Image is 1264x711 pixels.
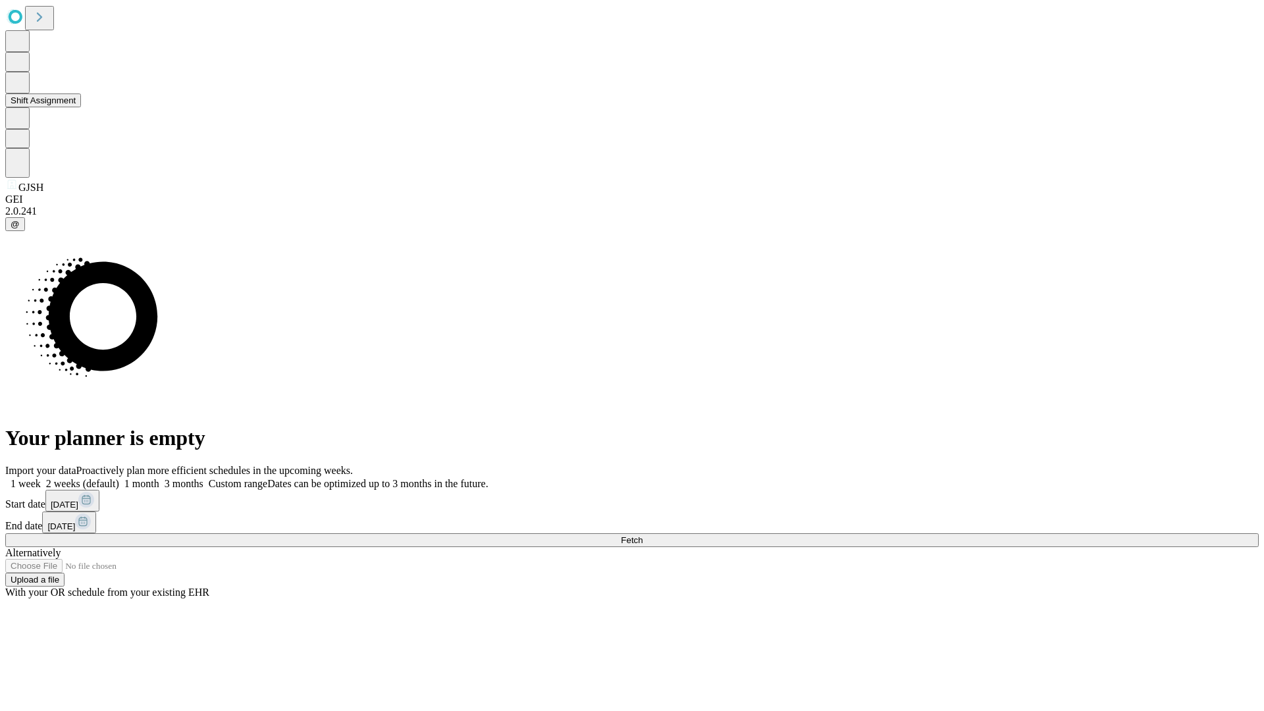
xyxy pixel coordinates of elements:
[165,478,203,489] span: 3 months
[5,533,1259,547] button: Fetch
[5,217,25,231] button: @
[46,478,119,489] span: 2 weeks (default)
[5,573,65,587] button: Upload a file
[11,219,20,229] span: @
[267,478,488,489] span: Dates can be optimized up to 3 months in the future.
[11,478,41,489] span: 1 week
[18,182,43,193] span: GJSH
[124,478,159,489] span: 1 month
[47,521,75,531] span: [DATE]
[5,465,76,476] span: Import your data
[5,490,1259,512] div: Start date
[5,547,61,558] span: Alternatively
[5,426,1259,450] h1: Your planner is empty
[45,490,99,512] button: [DATE]
[5,93,81,107] button: Shift Assignment
[621,535,643,545] span: Fetch
[5,512,1259,533] div: End date
[42,512,96,533] button: [DATE]
[51,500,78,510] span: [DATE]
[5,194,1259,205] div: GEI
[5,587,209,598] span: With your OR schedule from your existing EHR
[5,205,1259,217] div: 2.0.241
[209,478,267,489] span: Custom range
[76,465,353,476] span: Proactively plan more efficient schedules in the upcoming weeks.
